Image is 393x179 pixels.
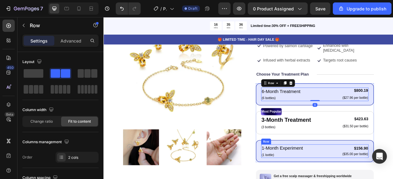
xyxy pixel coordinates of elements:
[29,162,37,169] button: Carousel Back Arrow
[68,155,97,160] div: 2 cols
[253,6,294,12] span: 0 product assigned
[279,52,322,58] p: Targets root causes
[194,70,261,76] p: Choose Your Treatment Plan
[60,38,81,44] p: Advanced
[188,6,197,11] span: Draft
[304,136,337,142] p: ($31.50 per bottle)
[22,106,55,114] div: Column width
[279,33,344,46] p: Enhanced with [MEDICAL_DATA]
[203,52,263,58] p: Infused with herbal extracts
[304,100,337,106] p: ($27.96 per bottle)
[303,163,337,171] div: $156.90
[266,109,272,114] div: 0
[22,155,33,160] div: Order
[22,138,70,146] div: Columns management
[201,172,254,178] p: (1 bottle)
[40,5,43,12] p: 7
[163,6,167,12] span: Product Page - [DATE] 17:52:06
[201,100,251,106] p: (6 bottles)
[248,2,308,15] button: 0 product assigned
[304,172,337,177] p: ($35.00 per bottle)
[187,8,368,14] p: Limited time:30% OFF + FREESHIPPING
[310,2,330,15] button: Save
[208,81,218,87] div: Row
[5,112,15,117] div: Beta
[2,2,46,15] button: 7
[303,90,337,98] div: $800.19
[22,58,43,66] div: Layout
[315,6,325,11] span: Save
[201,90,251,99] p: 6-Month Treatment
[201,137,264,143] p: (3 bottles)
[162,162,170,169] button: Carousel Next Arrow
[6,65,15,70] div: 450
[201,116,226,124] p: Most Popular
[160,6,162,12] span: /
[201,162,254,171] p: 1-Month Experiment
[338,6,386,12] div: Upgrade to publish
[203,33,266,40] p: Powered by salmon cartilage
[30,119,53,124] span: Change ratio
[333,2,391,15] button: Upgrade to publish
[30,38,48,44] p: Settings
[1,25,368,32] p: 🎁 LIMITED TIME - HAIR DAY SALE 🎁
[30,22,82,29] p: Row
[201,125,264,136] p: 3-Month Treatment
[68,119,91,124] span: Fit to content
[304,126,337,134] div: $423.63
[202,155,212,161] div: Row
[372,149,387,164] div: Open Intercom Messenger
[103,17,393,179] iframe: Design area
[116,2,141,15] div: Undo/Redo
